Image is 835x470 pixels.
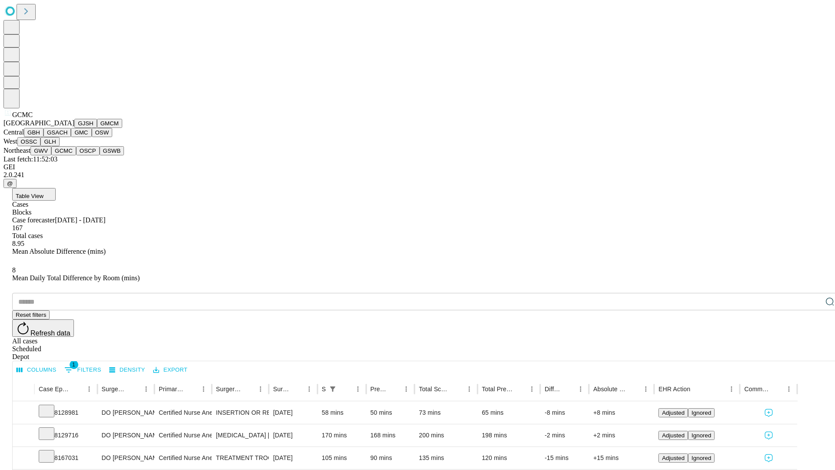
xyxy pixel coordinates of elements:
span: Mean Daily Total Difference by Room (mins) [12,274,140,282]
div: 135 mins [419,447,473,469]
div: 168 mins [371,424,411,446]
div: Total Scheduled Duration [419,386,450,393]
div: -8 mins [544,402,584,424]
button: Menu [197,383,210,395]
button: GJSH [74,119,97,128]
div: 73 mins [419,402,473,424]
button: Adjusted [658,431,688,440]
div: Scheduled In Room Duration [322,386,326,393]
button: Expand [17,406,30,421]
div: Difference [544,386,561,393]
div: Certified Nurse Anesthetist [159,402,207,424]
span: Table View [16,193,43,199]
span: Mean Absolute Difference (mins) [12,248,106,255]
button: Expand [17,428,30,443]
div: Comments [744,386,769,393]
div: 8128981 [39,402,93,424]
div: Certified Nurse Anesthetist [159,447,207,469]
span: 167 [12,224,23,232]
div: +8 mins [593,402,650,424]
div: Predicted In Room Duration [371,386,387,393]
button: Sort [771,383,783,395]
div: 2.0.241 [3,171,832,179]
div: EHR Action [658,386,690,393]
button: Expand [17,451,30,466]
span: Reset filters [16,312,46,318]
div: [DATE] [273,402,313,424]
button: Menu [725,383,738,395]
button: Menu [400,383,412,395]
button: Menu [254,383,267,395]
button: Menu [574,383,587,395]
div: 90 mins [371,447,411,469]
button: Select columns [14,363,59,377]
span: Case forecaster [12,216,55,224]
button: OSSC [17,137,41,146]
button: Sort [340,383,352,395]
div: 65 mins [482,402,536,424]
div: Certified Nurse Anesthetist [159,424,207,446]
span: [DATE] - [DATE] [55,216,105,224]
button: GLH [40,137,59,146]
span: Last fetch: 11:52:03 [3,155,57,163]
div: +2 mins [593,424,650,446]
span: 8 [12,266,16,274]
button: Menu [352,383,364,395]
div: DO [PERSON_NAME] [PERSON_NAME] Do [102,402,150,424]
span: @ [7,180,13,187]
button: Sort [242,383,254,395]
span: Northeast [3,147,30,154]
button: Show filters [327,383,339,395]
span: Adjusted [662,455,685,461]
div: -2 mins [544,424,584,446]
button: GWV [30,146,51,155]
button: Sort [628,383,640,395]
button: Menu [463,383,475,395]
span: Ignored [691,410,711,416]
span: Refresh data [30,329,70,337]
span: 8.95 [12,240,24,247]
button: Sort [691,383,703,395]
button: Adjusted [658,453,688,463]
div: +15 mins [593,447,650,469]
div: 170 mins [322,424,362,446]
button: GMC [71,128,91,137]
div: Absolute Difference [593,386,627,393]
div: Surgeon Name [102,386,127,393]
button: Menu [140,383,152,395]
span: Central [3,128,24,136]
span: Total cases [12,232,43,239]
button: Menu [783,383,795,395]
div: TREATMENT TROCHANTERIC [MEDICAL_DATA] FRACTURE INTERMEDULLARY ROD [216,447,264,469]
div: [DATE] [273,424,313,446]
div: Surgery Date [273,386,290,393]
div: 8129716 [39,424,93,446]
button: Ignored [688,408,715,417]
div: 1 active filter [327,383,339,395]
span: [GEOGRAPHIC_DATA] [3,119,74,127]
div: DO [PERSON_NAME] [PERSON_NAME] Do [102,424,150,446]
button: Sort [185,383,197,395]
button: Menu [640,383,652,395]
button: GBH [24,128,43,137]
div: Surgery Name [216,386,241,393]
button: OSCP [76,146,100,155]
div: 50 mins [371,402,411,424]
div: -15 mins [544,447,584,469]
button: GSWB [100,146,124,155]
button: Density [107,363,147,377]
span: Adjusted [662,410,685,416]
span: Ignored [691,432,711,439]
div: Case Epic Id [39,386,70,393]
button: Refresh data [12,319,74,337]
div: 58 mins [322,402,362,424]
button: GSACH [43,128,71,137]
div: 200 mins [419,424,473,446]
div: [DATE] [273,447,313,469]
button: Menu [526,383,538,395]
button: Sort [128,383,140,395]
button: Menu [83,383,95,395]
div: 198 mins [482,424,536,446]
button: @ [3,179,17,188]
span: West [3,138,17,145]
